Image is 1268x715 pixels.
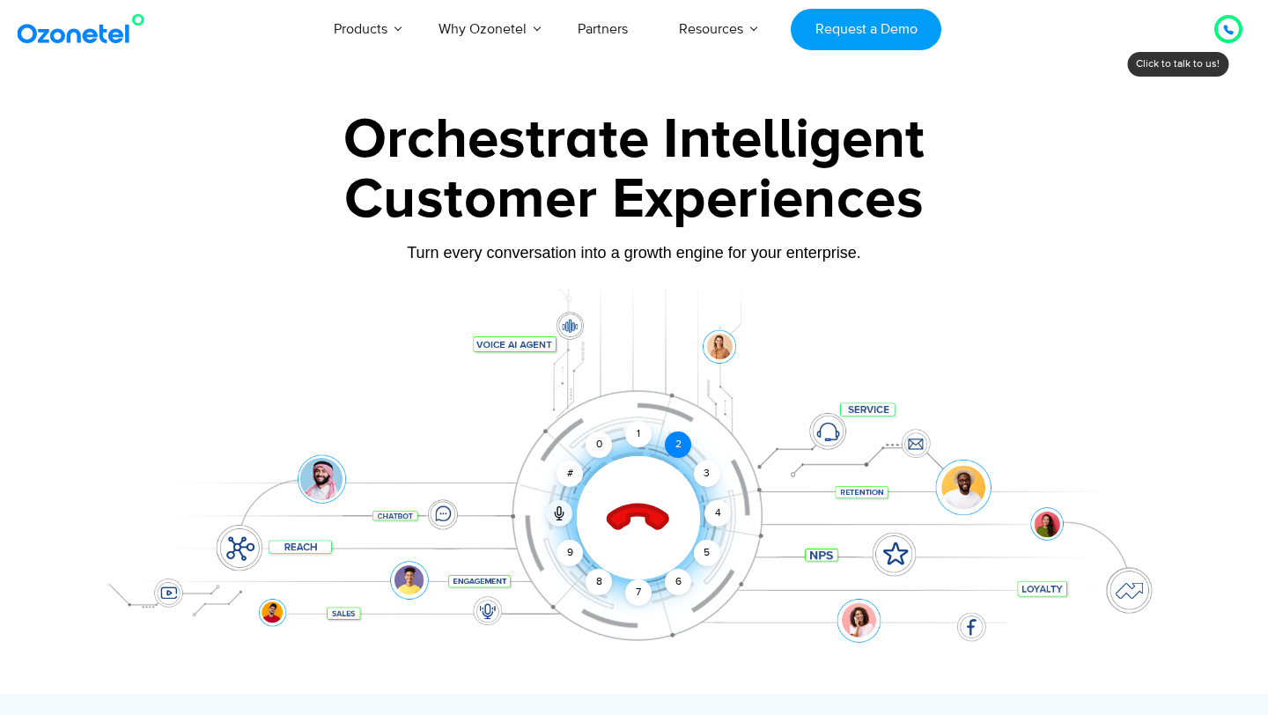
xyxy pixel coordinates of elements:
div: 5 [694,540,720,566]
div: 2 [665,431,691,458]
div: # [557,461,583,487]
div: 0 [586,431,612,458]
div: 1 [625,421,652,447]
div: Customer Experiences [84,158,1184,242]
div: 9 [557,540,583,566]
div: 3 [694,461,720,487]
a: Request a Demo [791,9,941,50]
div: Orchestrate Intelligent [84,112,1184,168]
div: Turn every conversation into a growth engine for your enterprise. [84,243,1184,262]
div: 6 [665,569,691,595]
div: 4 [704,500,731,527]
div: 8 [586,569,612,595]
div: 7 [625,579,652,606]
